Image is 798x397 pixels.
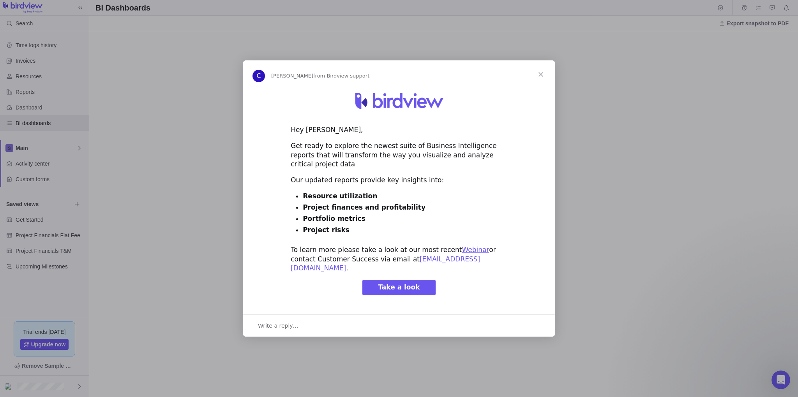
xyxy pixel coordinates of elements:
[271,73,313,79] span: [PERSON_NAME]
[291,245,507,273] div: To learn more please take a look at our most recent or contact Customer Success via email at .
[303,215,365,222] b: Portfolio metrics
[303,192,377,200] b: Resource utilization
[252,70,265,82] div: Profile image for Cassandra
[303,226,350,234] b: Project risks
[362,280,435,295] a: Take a look
[303,203,425,211] b: Project finances and profitability
[291,176,507,185] div: Our updated reports provide key insights into:
[527,60,555,88] span: Close
[462,246,489,254] a: Webinar
[243,314,555,337] div: Open conversation and reply
[313,73,369,79] span: from Birdview support
[378,283,420,291] span: Take a look
[258,321,298,331] span: Write a reply…
[291,141,507,169] div: Get ready to explore the newest suite of Business Intelligence reports that will transform the wa...
[291,125,507,135] div: Hey [PERSON_NAME],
